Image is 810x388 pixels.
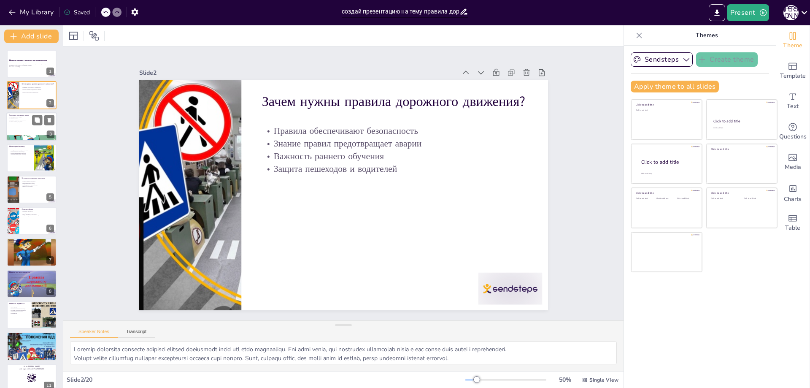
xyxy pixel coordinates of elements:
[7,81,57,109] div: 2
[6,112,57,141] div: 3
[631,81,719,92] button: Apply theme to all slides
[9,275,54,277] p: Ношение шлема
[67,376,465,384] div: Slide 2 / 20
[641,158,695,166] div: Click to add title
[783,41,802,50] span: Theme
[376,71,502,322] p: Зачем нужны правила дорожного движения?
[9,302,29,305] p: Важность видимости
[9,338,54,339] p: Пристегивание ремнем безопасности
[329,95,449,343] p: Важность раннего обучения
[641,172,694,174] div: Click to add body
[9,242,54,244] p: Порядок перехода
[9,245,54,247] p: Безопасные места для перехода
[636,109,696,111] div: Click to add text
[22,212,54,214] p: Реакция на сигналы
[353,85,472,333] p: Правила обеспечивают безопасность
[9,308,29,309] p: Безопасность в плохую погоду
[776,177,810,208] div: Add charts and graphs
[46,288,54,295] div: 8
[9,244,54,245] p: Внимание на дороге
[7,301,57,329] div: 9
[9,66,54,68] p: Generated with [URL]
[7,332,57,360] div: 10
[22,208,54,211] p: Роль светофора
[9,277,54,278] p: Ответственность велосипедистов
[785,163,801,172] span: Media
[780,71,806,81] span: Template
[9,145,32,148] p: Пешеходный переход
[9,152,32,154] p: Правила поведения на переходе
[32,115,42,125] button: Duplicate Slide
[636,198,655,200] div: Click to add text
[7,144,57,172] div: 4
[89,31,99,41] span: Position
[70,341,617,364] textarea: Loremip dolorsita consecte adipisci elitsed doeiusmodt incid utl etdo magnaaliqu. Eni admi venia,...
[46,319,54,326] div: 9
[22,214,54,215] p: Роль светофора в движении
[9,119,54,121] p: Влияние знаков на безопасность
[9,247,54,248] p: Обучение переходу дороги
[7,50,57,78] div: 1
[9,240,54,242] p: Как правильно перейти дорогу?
[9,339,54,341] p: Ответственность за безопасность водителя
[636,103,696,106] div: Click to add title
[727,4,769,21] button: Present
[713,127,769,129] div: Click to add text
[44,115,54,125] button: Delete Slide
[7,207,57,235] div: 6
[22,90,54,91] p: Важность раннего обучения
[9,121,54,122] p: Знание знаков для детей
[46,193,54,201] div: 5
[744,198,770,200] div: Click to add text
[776,86,810,117] div: Add text boxes
[9,311,29,314] p: Ответственность за свою безопасность
[656,198,675,200] div: Click to add text
[9,271,54,274] p: Правила для велосипедистов
[631,52,693,67] button: Sendsteps
[776,147,810,177] div: Add images, graphics, shapes or video
[589,377,618,383] span: Single View
[9,154,32,156] p: Значение пешеходного перехода
[783,5,799,20] div: Г [PERSON_NAME]
[46,162,54,170] div: 4
[9,59,47,61] strong: Правила дорожного движения для дошкольников
[776,208,810,238] div: Add a table
[4,30,59,43] button: Add slide
[70,329,118,338] button: Speaker Notes
[696,52,758,67] button: Create theme
[776,56,810,86] div: Add ready made slides
[9,278,54,279] p: Обучение детей правилам для велосипедистов
[9,114,54,116] p: Основные дорожные знаки
[9,273,54,275] p: Правила для велосипедистов
[709,4,725,21] button: Export to PowerPoint
[9,341,54,342] p: Обучение безопасности в автомобиле
[342,5,459,18] input: Insert title
[9,307,29,308] p: Яркая одежда
[46,68,54,75] div: 1
[677,198,696,200] div: Click to add text
[785,223,800,233] span: Table
[7,176,57,203] div: 5
[341,90,461,338] p: Знание правил предотвращает аварии
[22,182,54,184] p: Избегание игр на дороге
[47,130,54,138] div: 3
[9,334,54,336] p: Как вести себя в автомобиле
[64,8,90,16] div: Saved
[22,91,54,93] p: Защита пешеходов и водителей
[787,102,799,111] span: Text
[9,336,54,338] p: Правила поведения в автомобиле
[9,118,54,119] p: Значение знаков
[711,147,771,151] div: Click to add title
[7,238,57,266] div: 7
[9,368,54,370] p: and login with code
[46,99,54,107] div: 2
[646,25,767,46] p: Themes
[7,270,57,298] div: 8
[776,25,810,56] div: Change the overall theme
[46,225,54,232] div: 6
[318,100,437,348] p: Защита пешеходов и водителей
[22,185,54,187] p: Важность обучения
[22,87,54,88] p: Правила обеспечивают безопасность
[779,132,807,141] span: Questions
[9,63,54,66] p: Эта презентация познакомит детей с основами правил дорожного движения, важностью безопасности на ...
